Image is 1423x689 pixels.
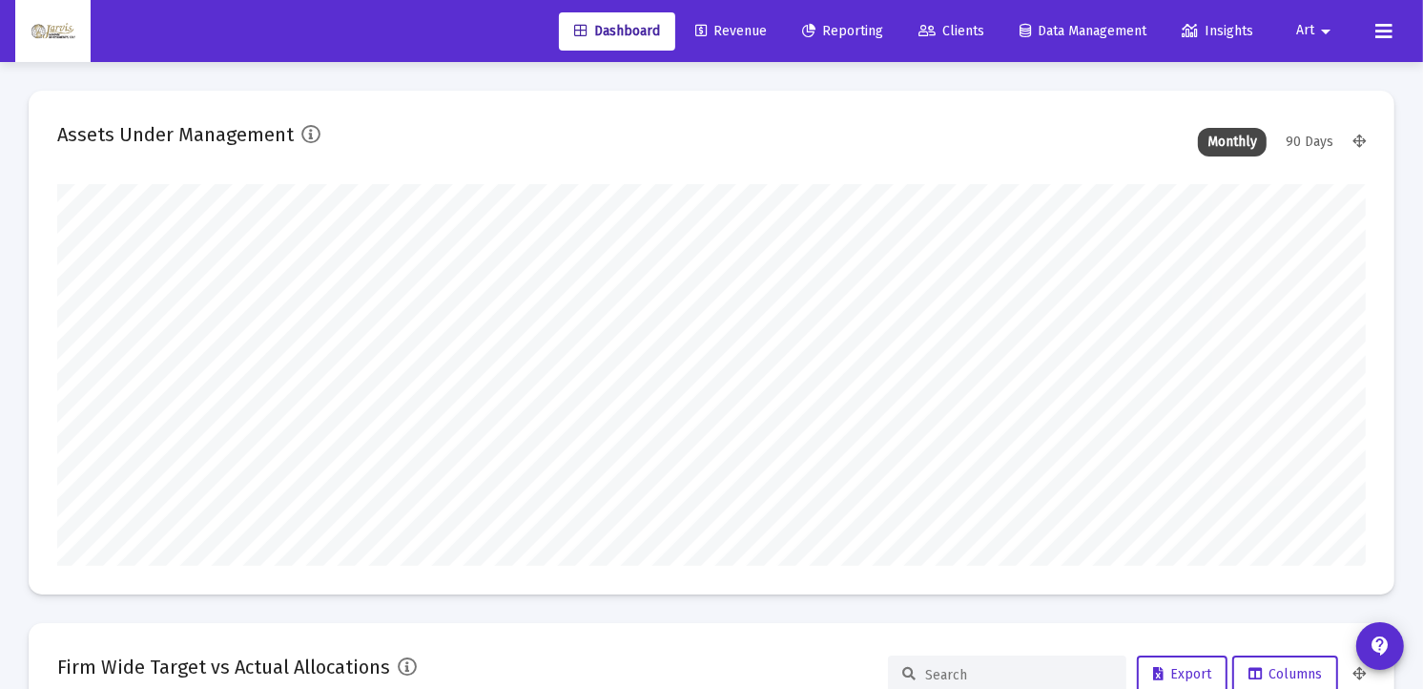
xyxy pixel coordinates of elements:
a: Revenue [680,12,782,51]
span: Revenue [695,23,767,39]
div: 90 Days [1276,128,1343,157]
img: Dashboard [30,12,76,51]
h2: Assets Under Management [57,119,294,150]
a: Clients [903,12,1000,51]
div: Monthly [1198,128,1267,157]
a: Insights [1166,12,1268,51]
button: Art [1273,11,1360,50]
span: Insights [1182,23,1253,39]
input: Search [925,667,1112,683]
span: Art [1296,23,1314,39]
span: Reporting [802,23,883,39]
span: Columns [1248,666,1322,682]
a: Dashboard [559,12,675,51]
span: Dashboard [574,23,660,39]
h2: Firm Wide Target vs Actual Allocations [57,652,390,682]
a: Data Management [1004,12,1162,51]
span: Export [1153,666,1211,682]
span: Data Management [1020,23,1146,39]
a: Reporting [787,12,898,51]
mat-icon: contact_support [1369,635,1392,658]
span: Clients [918,23,984,39]
mat-icon: arrow_drop_down [1314,12,1337,51]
